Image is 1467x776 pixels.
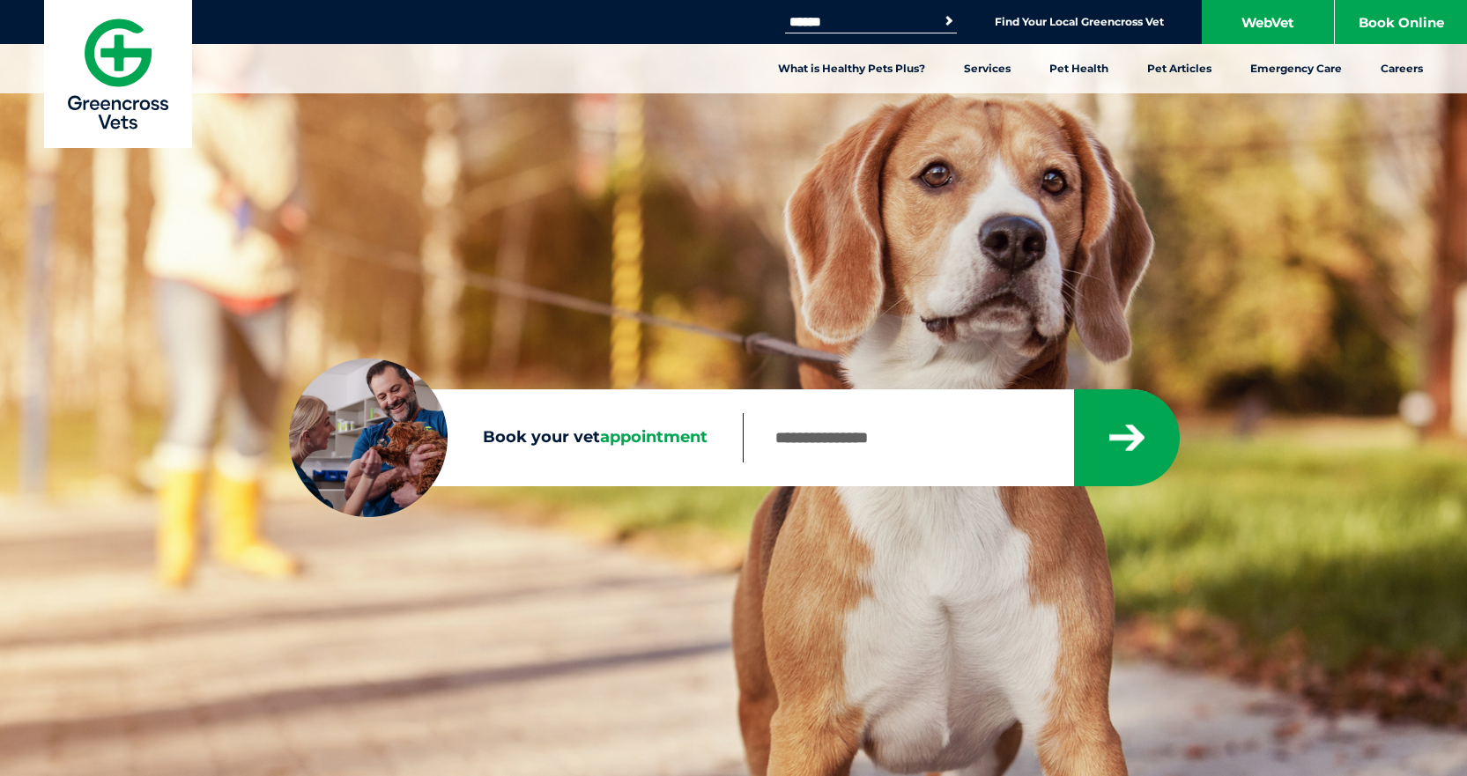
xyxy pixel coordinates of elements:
a: Pet Articles [1128,44,1231,93]
a: Services [945,44,1030,93]
a: Pet Health [1030,44,1128,93]
a: What is Healthy Pets Plus? [759,44,945,93]
a: Careers [1361,44,1442,93]
a: Emergency Care [1231,44,1361,93]
a: Find Your Local Greencross Vet [995,15,1164,29]
span: appointment [600,427,708,447]
button: Search [940,12,958,30]
label: Book your vet [289,425,743,451]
